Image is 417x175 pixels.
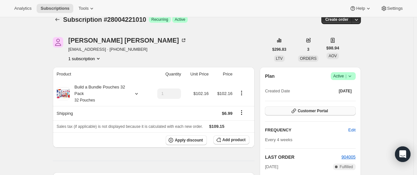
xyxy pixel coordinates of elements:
span: $102.16 [217,91,232,96]
button: Subscriptions [37,4,73,13]
a: 904005 [341,155,355,159]
span: Apply discount [175,138,203,143]
span: Fulfilled [340,164,353,169]
span: Analytics [14,6,31,11]
span: $296.83 [272,47,286,52]
span: Active [175,17,185,22]
span: Created Date [265,88,290,94]
small: 32 Pouches [75,98,95,102]
span: Add product [222,137,245,142]
span: Settings [387,6,403,11]
span: Amy Reaves [53,37,63,47]
button: Create order [321,15,352,24]
span: Subscriptions [41,6,69,11]
button: Add product [213,135,249,144]
span: 3 [307,47,309,52]
span: Subscription #28004221010 [63,16,146,23]
button: Product actions [68,55,101,62]
span: Create order [325,17,348,22]
button: Help [346,4,375,13]
span: Sales tax (if applicable) is not displayed because it is calculated with each new order. [57,124,203,129]
h2: LAST ORDER [265,154,341,160]
span: $109.15 [209,124,224,129]
button: Tools [75,4,99,13]
div: Open Intercom Messenger [395,146,411,162]
span: Help [356,6,365,11]
button: Shipping actions [236,109,247,116]
span: Edit [348,127,355,133]
button: Subscriptions [53,15,62,24]
h2: FREQUENCY [265,127,348,133]
span: [EMAIL_ADDRESS] · [PHONE_NUMBER] [68,46,187,53]
span: Every 4 weeks [265,137,292,142]
button: Customer Portal [265,106,355,115]
th: Quantity [149,67,183,81]
span: ORDERS [300,56,316,61]
th: Product [53,67,149,81]
button: 904005 [341,154,355,160]
h2: Plan [265,73,275,79]
button: Edit [344,125,359,135]
div: Build a Bundle Pouches 32 Pack [70,84,128,103]
span: $6.99 [222,111,232,116]
button: 3 [303,45,313,54]
button: [DATE] [335,87,356,96]
span: Active [333,73,353,79]
span: Tools [78,6,89,11]
th: Price [210,67,234,81]
span: LTV [276,56,283,61]
span: [DATE] [339,88,352,94]
span: Customer Portal [298,108,328,114]
button: Analytics [10,4,35,13]
div: [PERSON_NAME] [PERSON_NAME] [68,37,187,44]
button: Settings [377,4,407,13]
span: $102.16 [193,91,208,96]
span: Recurring [151,17,168,22]
button: $296.83 [268,45,290,54]
span: | [345,74,346,79]
span: $98.94 [326,45,339,51]
th: Shipping [53,106,149,120]
span: AOV [328,54,337,58]
th: Unit Price [183,67,210,81]
button: Product actions [236,89,247,97]
button: Apply discount [166,135,207,145]
span: [DATE] [265,164,278,170]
